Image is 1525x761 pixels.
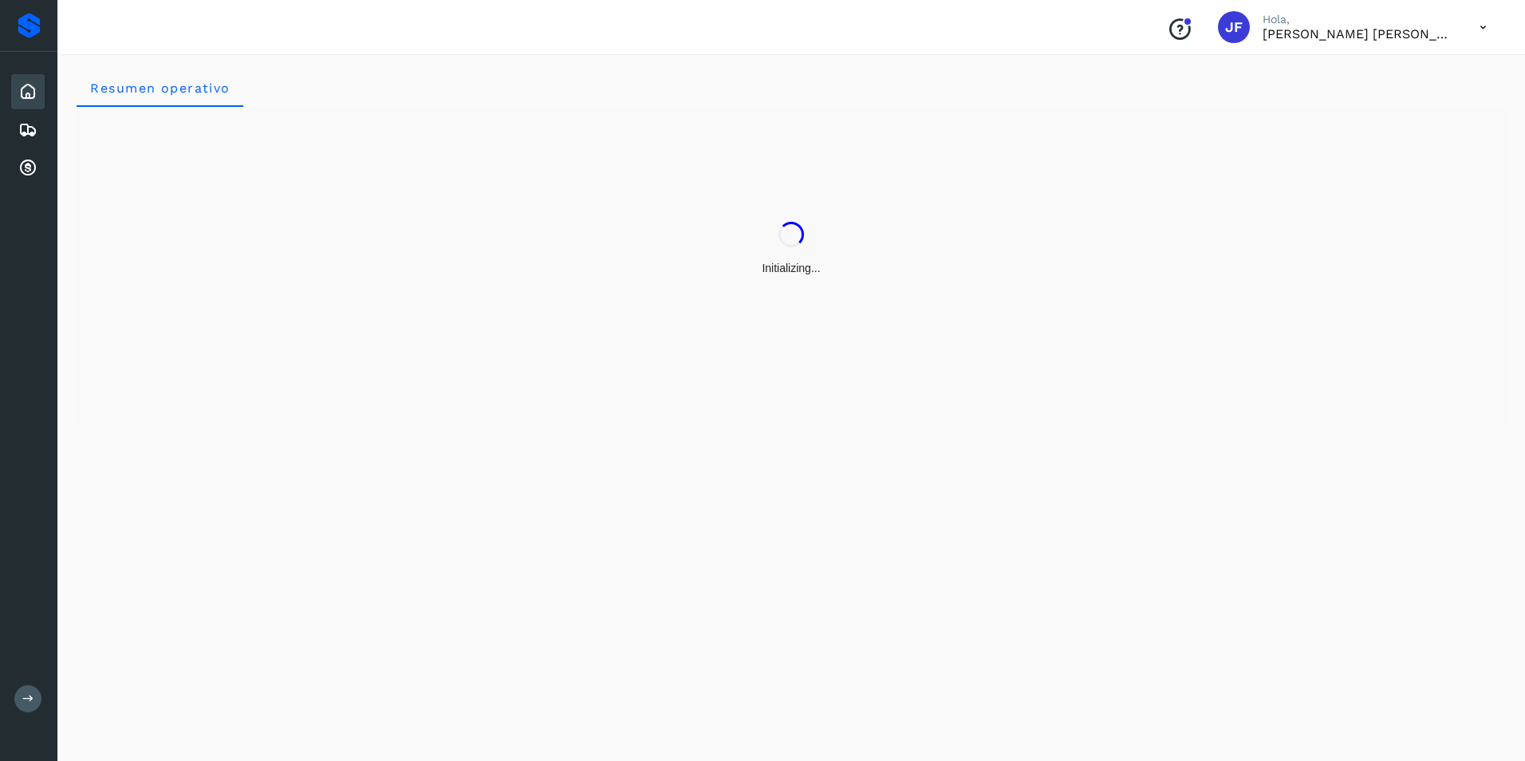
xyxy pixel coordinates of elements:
[11,151,45,186] div: Cuentas por cobrar
[1263,13,1454,26] p: Hola,
[89,81,231,96] span: Resumen operativo
[11,74,45,109] div: Inicio
[11,112,45,148] div: Embarques
[1263,26,1454,41] p: JUAN FRANCISCO PARDO MARTINEZ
